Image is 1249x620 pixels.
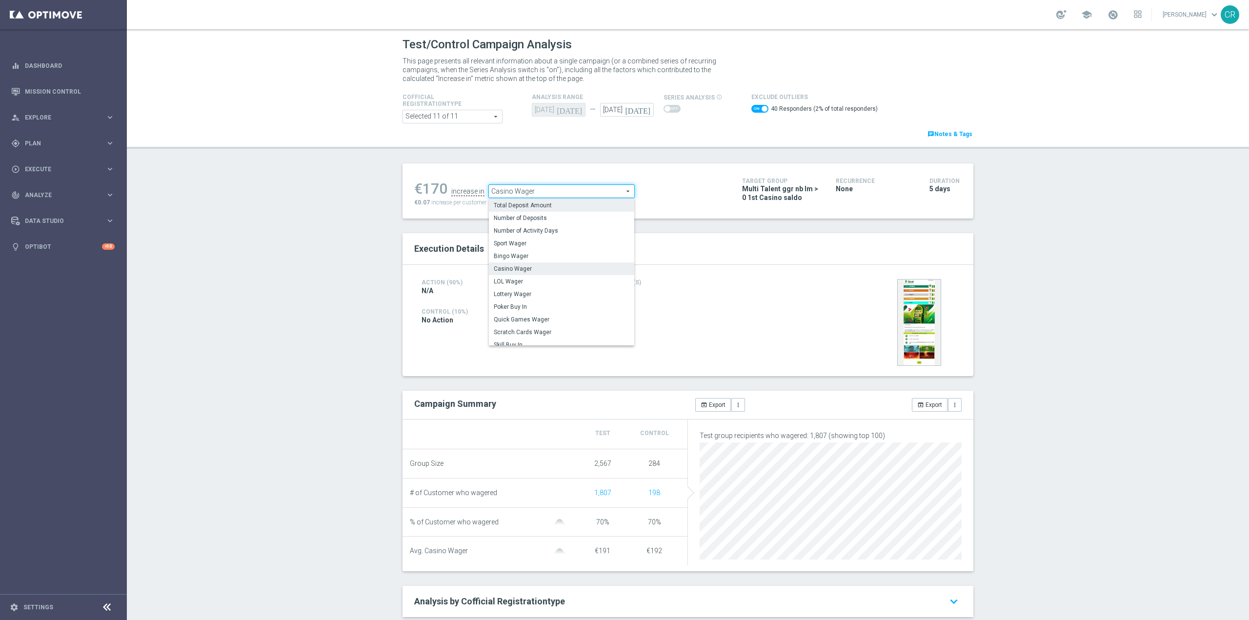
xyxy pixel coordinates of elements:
[11,62,115,70] div: equalizer Dashboard
[414,596,962,607] a: Analysis by Cofficial Registrationtype keyboard_arrow_down
[946,593,962,610] i: keyboard_arrow_down
[532,94,664,100] h4: analysis range
[11,113,20,122] i: person_search
[1162,7,1221,22] a: [PERSON_NAME]keyboard_arrow_down
[604,279,681,286] h4: Channel(s)
[494,214,629,222] span: Number of Deposits
[11,114,115,121] button: person_search Explore keyboard_arrow_right
[731,398,745,412] button: more_vert
[451,187,484,196] div: increase in
[422,286,433,295] span: N/A
[414,399,496,409] h2: Campaign Summary
[414,243,484,254] span: Execution Details
[594,460,611,467] span: 2,567
[701,401,707,408] i: open_in_browser
[414,596,565,606] span: Analysis by Cofficial Registrationtype
[494,303,629,311] span: Poker Buy In
[836,178,915,184] h4: Recurrence
[410,489,497,497] span: # of Customer who wagered
[403,38,572,52] h1: Test/Control Campaign Analysis
[625,103,654,114] i: [DATE]
[422,316,453,324] span: No Action
[742,184,821,202] span: Multi Talent ggr nb lm > 0 1st Casino saldo
[105,190,115,200] i: keyboard_arrow_right
[25,218,105,224] span: Data Studio
[585,105,600,114] div: —
[929,184,950,193] span: 5 days
[836,184,853,193] span: None
[422,279,498,286] h4: Action (90%)
[494,201,629,209] span: Total Deposit Amount
[25,234,102,260] a: Optibot
[716,94,722,100] i: info_outline
[25,115,105,120] span: Explore
[11,243,115,251] button: lightbulb Optibot +10
[11,191,105,200] div: Analyze
[11,217,105,225] div: Data Studio
[550,519,569,525] img: gaussianGrey.svg
[951,401,958,408] i: more_vert
[11,61,20,70] i: equalizer
[25,53,115,79] a: Dashboard
[742,178,821,184] h4: Target Group
[105,139,115,148] i: keyboard_arrow_right
[11,242,20,251] i: lightbulb
[594,489,611,497] span: Show unique customers
[948,398,962,412] button: more_vert
[11,139,105,148] div: Plan
[403,57,729,83] p: This page presents all relevant information about a single campaign (or a combined series of recu...
[1209,9,1220,20] span: keyboard_arrow_down
[431,199,486,206] span: increase per customer
[11,140,115,147] button: gps_fixed Plan keyboard_arrow_right
[771,105,878,113] label: 40 Responders (2% of total responders)
[403,110,502,123] span: Expert Online Expert Retail Master Online Master Retail Other and 6 more
[595,430,610,437] span: Test
[11,88,115,96] button: Mission Control
[403,94,485,107] h4: Cofficial Registrationtype
[927,131,934,138] i: chat
[494,227,629,235] span: Number of Activity Days
[11,79,115,104] div: Mission Control
[494,316,629,323] span: Quick Games Wager
[11,191,115,199] button: track_changes Analyze keyboard_arrow_right
[897,279,941,366] img: 36037.jpeg
[494,328,629,336] span: Scratch Cards Wager
[105,164,115,174] i: keyboard_arrow_right
[494,341,629,349] span: Skill Buy In
[664,94,715,101] span: series analysis
[648,489,660,497] span: Show unique customers
[11,53,115,79] div: Dashboard
[25,166,105,172] span: Execute
[410,518,499,526] span: % of Customer who wagered
[1081,9,1092,20] span: school
[102,243,115,250] div: +10
[646,547,662,555] span: €192
[410,547,468,555] span: Avg. Casino Wager
[927,129,973,140] a: chatNotes & Tags
[25,140,105,146] span: Plan
[751,94,878,100] h4: Exclude Outliers
[11,217,115,225] button: Data Studio keyboard_arrow_right
[10,603,19,612] i: settings
[648,518,661,526] span: 70%
[422,308,772,315] h4: Control (10%)
[494,265,629,273] span: Casino Wager
[410,460,443,468] span: Group Size
[917,401,924,408] i: open_in_browser
[11,165,115,173] button: play_circle_outline Execute keyboard_arrow_right
[494,252,629,260] span: Bingo Wager
[11,165,105,174] div: Execute
[648,460,660,467] span: 284
[414,199,430,206] span: €0.07
[11,113,105,122] div: Explore
[735,401,742,408] i: more_vert
[929,178,962,184] h4: Duration
[414,180,447,198] div: €170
